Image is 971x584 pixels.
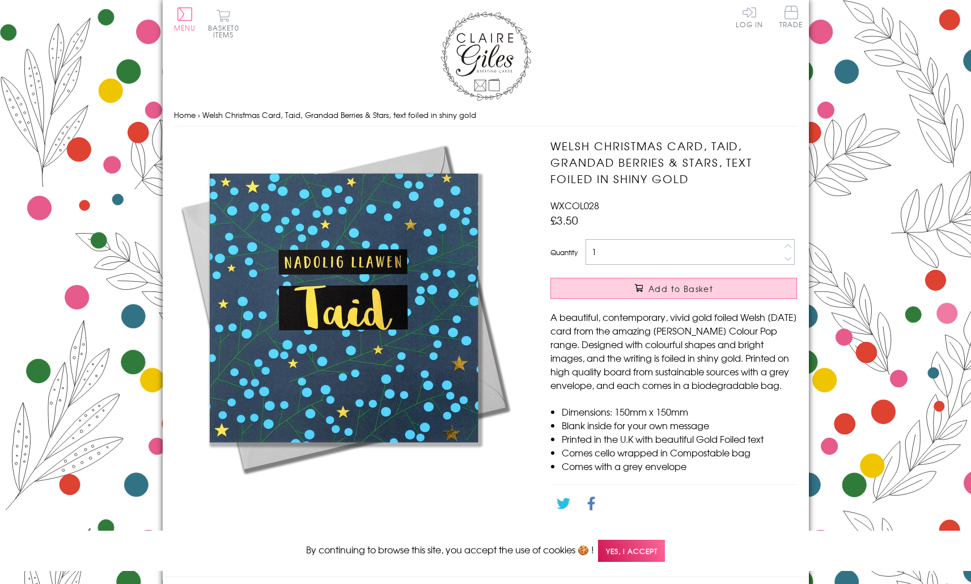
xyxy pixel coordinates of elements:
[562,405,797,418] li: Dimensions: 150mm x 150mm
[550,278,797,299] button: Add to Basket
[174,109,196,120] a: Home
[550,138,797,187] h1: Welsh Christmas Card, Taid, Grandad Berries & Stars, text foiled in shiny gold
[174,138,514,478] img: Welsh Christmas Card, Taid, Grandad Berries & Stars, text foiled in shiny gold
[440,11,531,101] img: Claire Giles Greetings Cards
[174,23,196,33] span: Menu
[208,9,239,38] button: Basket0 items
[562,418,797,432] li: Blank inside for your own message
[550,212,578,228] span: £3.50
[550,198,599,212] span: WXCOL028
[598,540,665,562] span: Yes, I accept
[560,527,670,541] a: Go back to the collection
[648,283,713,294] span: Add to Basket
[562,459,797,473] li: Comes with a grey envelope
[562,432,797,446] li: Printed in the U.K with beautiful Gold Foiled text
[174,104,798,127] nav: breadcrumbs
[779,6,803,28] span: Trade
[174,7,196,31] button: Menu
[779,6,803,30] a: Trade
[550,310,797,392] p: A beautiful, contemporary, vivid gold foiled Welsh [DATE] card from the amazing [PERSON_NAME] Col...
[550,247,578,257] label: Quantity
[198,109,200,120] span: ›
[213,23,239,40] span: 0 items
[202,109,476,120] span: Welsh Christmas Card, Taid, Grandad Berries & Stars, text foiled in shiny gold
[736,6,763,28] a: Log In
[562,446,797,459] li: Comes cello wrapped in Compostable bag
